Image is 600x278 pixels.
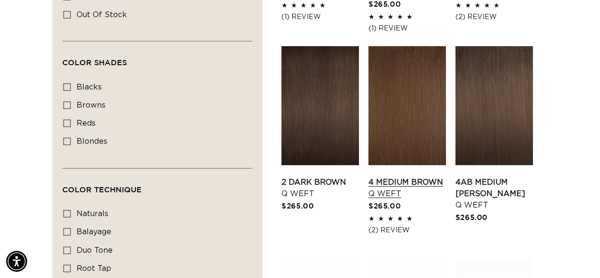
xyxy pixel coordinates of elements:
span: balayage [77,228,111,236]
span: blacks [77,83,102,91]
span: browns [77,101,106,109]
a: 4 Medium Brown Q Weft [368,177,446,199]
span: naturals [77,210,108,218]
div: Accessibility Menu [6,251,27,272]
span: reds [77,119,96,127]
summary: Color Shades (0 selected) [62,41,252,76]
span: blondes [77,138,107,145]
span: Color Shades [62,58,127,67]
summary: Color Technique (0 selected) [62,169,252,203]
a: 2 Dark Brown Q Weft [281,177,359,199]
span: Out of stock [77,11,127,19]
span: root tap [77,265,111,272]
a: 4AB Medium [PERSON_NAME] Q Weft [455,177,533,211]
span: Color Technique [62,185,142,194]
span: duo tone [77,247,113,254]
